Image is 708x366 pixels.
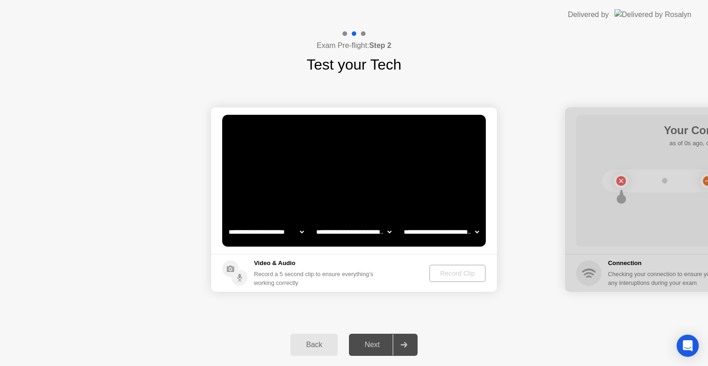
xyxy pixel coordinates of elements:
[307,53,401,76] h1: Test your Tech
[614,9,691,20] img: Delivered by Rosalyn
[568,9,609,20] div: Delivered by
[349,334,418,356] button: Next
[677,335,699,357] div: Open Intercom Messenger
[290,334,338,356] button: Back
[314,223,393,241] select: Available speakers
[369,41,391,49] b: Step 2
[317,40,391,51] h4: Exam Pre-flight:
[254,259,377,268] h5: Video & Audio
[254,270,377,287] div: Record a 5 second clip to ensure everything’s working correctly
[433,270,482,277] div: Record Clip
[293,341,335,349] div: Back
[352,341,393,349] div: Next
[227,223,306,241] select: Available cameras
[429,265,486,282] button: Record Clip
[402,223,481,241] select: Available microphones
